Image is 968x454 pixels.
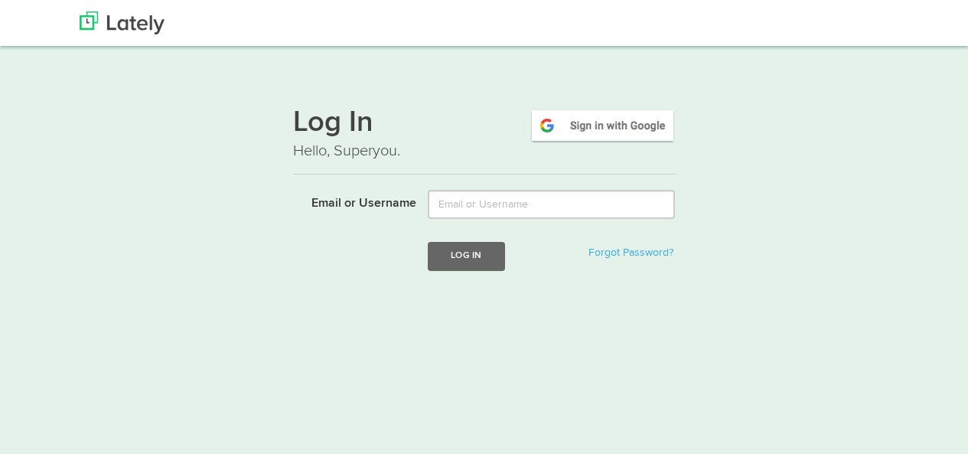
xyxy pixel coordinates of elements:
img: google-signin.png [530,108,676,143]
a: Forgot Password? [588,247,673,258]
input: Email or Username [428,190,675,219]
p: Hello, Superyou. [293,140,676,162]
label: Email or Username [282,190,417,213]
img: Lately [80,11,165,34]
button: Log In [428,242,504,270]
h1: Log In [293,108,676,140]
